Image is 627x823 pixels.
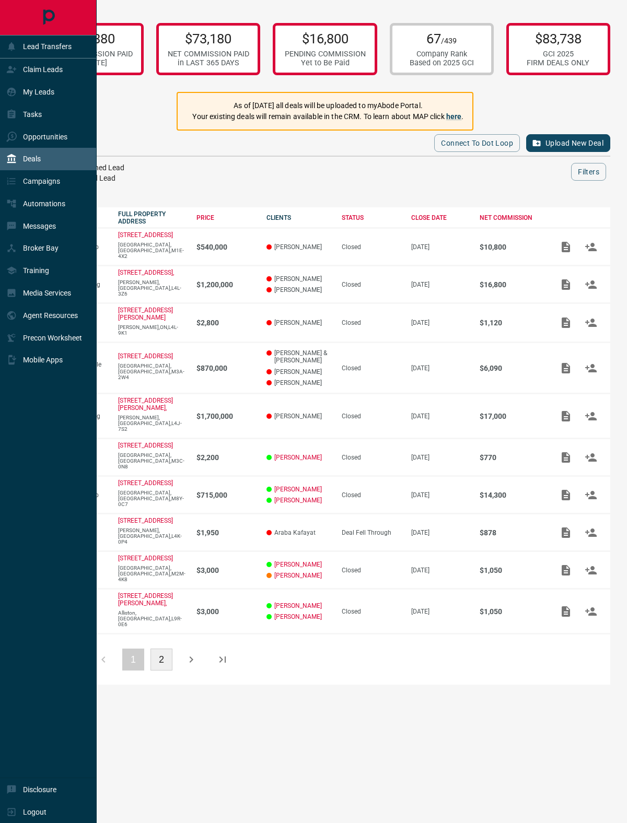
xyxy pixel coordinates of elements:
[196,412,257,420] p: $1,700,000
[411,243,469,251] p: [DATE]
[342,529,401,536] div: Deal Fell Through
[196,243,257,251] p: $540,000
[342,365,401,372] div: Closed
[118,565,186,582] p: [GEOGRAPHIC_DATA],[GEOGRAPHIC_DATA],M2M-4K8
[118,610,186,627] p: Alliston,[GEOGRAPHIC_DATA],L9R-0E6
[122,649,144,671] button: 1
[118,269,174,276] a: [STREET_ADDRESS],
[411,413,469,420] p: [DATE]
[411,365,469,372] p: [DATE]
[196,528,257,537] p: $1,950
[118,442,173,449] a: [STREET_ADDRESS]
[342,281,401,288] div: Closed
[266,379,331,386] p: [PERSON_NAME]
[118,279,186,297] p: [PERSON_NAME],[GEOGRAPHIC_DATA],L4L-3Z6
[480,528,543,537] p: $878
[480,412,543,420] p: $17,000
[118,324,186,336] p: [PERSON_NAME],ON,L4L-9K1
[553,528,578,536] span: Add / View Documents
[118,210,186,225] div: FULL PROPERTY ADDRESS
[553,319,578,326] span: Add / View Documents
[578,280,603,288] span: Match Clients
[266,243,331,251] p: [PERSON_NAME]
[118,307,173,321] a: [STREET_ADDRESS][PERSON_NAME]
[578,528,603,536] span: Match Clients
[480,319,543,327] p: $1,120
[411,214,469,221] div: CLOSE DATE
[118,490,186,507] p: [GEOGRAPHIC_DATA],[GEOGRAPHIC_DATA],M8Y-0C7
[411,281,469,288] p: [DATE]
[274,572,322,579] a: [PERSON_NAME]
[196,566,257,574] p: $3,000
[434,134,520,152] button: Connect to Dot Loop
[150,649,172,671] button: 2
[118,592,173,607] a: [STREET_ADDRESS][PERSON_NAME],
[266,275,331,283] p: [PERSON_NAME]
[480,491,543,499] p: $14,300
[266,319,331,326] p: [PERSON_NAME]
[192,111,463,122] p: Your existing deals will remain available in the CRM. To learn about MAP click .
[342,491,401,499] div: Closed
[410,31,474,46] p: 67
[196,607,257,616] p: $3,000
[274,454,322,461] a: [PERSON_NAME]
[578,319,603,326] span: Match Clients
[553,607,578,615] span: Add / View Documents
[274,497,322,504] a: [PERSON_NAME]
[480,243,543,251] p: $10,800
[480,280,543,289] p: $16,800
[274,561,322,568] a: [PERSON_NAME]
[342,608,401,615] div: Closed
[411,529,469,536] p: [DATE]
[266,214,331,221] div: CLIENTS
[118,397,173,411] a: [STREET_ADDRESS][PERSON_NAME],
[266,529,331,536] p: Araba Kafayat
[342,243,401,251] div: Closed
[526,134,610,152] button: Upload New Deal
[118,231,173,239] a: [STREET_ADDRESS]
[571,163,606,181] button: Filters
[196,491,257,499] p: $715,000
[274,486,322,493] a: [PERSON_NAME]
[285,58,366,67] div: Yet to Be Paid
[118,479,173,487] a: [STREET_ADDRESS]
[285,31,366,46] p: $16,800
[192,100,463,111] p: As of [DATE] all deals will be uploaded to myAbode Portal.
[480,453,543,462] p: $770
[553,491,578,498] span: Add / View Documents
[118,352,173,360] a: [STREET_ADDRESS]
[578,243,603,250] span: Match Clients
[578,364,603,371] span: Match Clients
[274,613,322,620] a: [PERSON_NAME]
[342,454,401,461] div: Closed
[118,517,173,524] p: [STREET_ADDRESS]
[441,37,457,45] span: /439
[527,31,589,46] p: $83,738
[578,412,603,419] span: Match Clients
[342,413,401,420] div: Closed
[168,58,249,67] div: in LAST 365 DAYS
[196,214,257,221] div: PRICE
[411,567,469,574] p: [DATE]
[342,319,401,326] div: Closed
[342,567,401,574] div: Closed
[553,243,578,250] span: Add / View Documents
[553,566,578,573] span: Add / View Documents
[411,454,469,461] p: [DATE]
[118,527,186,545] p: [PERSON_NAME],[GEOGRAPHIC_DATA],L4K-0P4
[266,349,331,364] p: [PERSON_NAME] & [PERSON_NAME]
[410,58,474,67] div: Based on 2025 GCI
[196,319,257,327] p: $2,800
[480,607,543,616] p: $1,050
[527,50,589,58] div: GCI 2025
[410,50,474,58] div: Company Rank
[553,364,578,371] span: Add / View Documents
[118,242,186,259] p: [GEOGRAPHIC_DATA],[GEOGRAPHIC_DATA],M1E-4X2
